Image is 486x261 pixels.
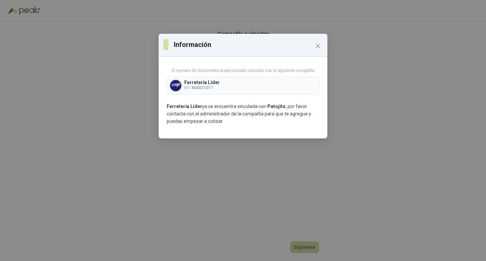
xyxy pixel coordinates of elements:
[184,80,220,85] p: Ferretería Líder
[313,41,323,51] button: Close
[191,85,213,90] b: 805027317
[170,80,181,91] img: Company Logo
[167,68,319,74] p: El numero de documento proporcionado coincide con la siguiente compañía
[267,104,286,109] b: Patojito
[174,40,323,50] h3: Información
[167,103,319,125] p: ya se encuentra vinculada con , por favor contacta con el administrador de la compañía para que t...
[184,85,220,91] p: NIT
[167,104,202,109] b: Ferretería Líder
